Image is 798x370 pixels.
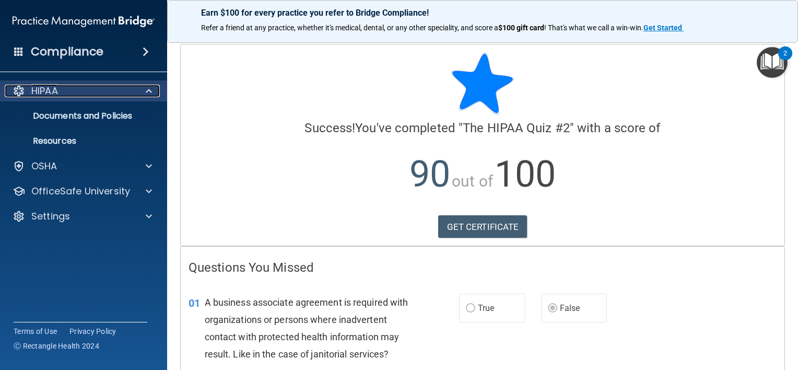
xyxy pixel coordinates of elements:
p: HIPAA [31,85,58,97]
p: Resources [7,136,149,146]
a: GET CERTIFICATE [438,215,527,238]
a: Terms of Use [14,326,57,337]
button: Open Resource Center, 2 new notifications [757,47,788,78]
div: 2 [783,53,787,67]
h4: Questions You Missed [189,261,777,274]
p: Documents and Policies [7,111,149,121]
img: PMB logo [13,11,155,32]
span: True [478,303,494,313]
p: Settings [31,210,70,223]
a: OSHA [13,160,152,172]
span: out of [452,172,493,190]
span: A business associate agreement is required with organizations or persons where inadvertent contac... [205,297,408,360]
span: False [560,303,580,313]
input: True [466,305,475,313]
a: Get Started [643,24,684,32]
span: 100 [495,153,556,195]
span: Ⓒ Rectangle Health 2024 [14,341,99,351]
strong: $100 gift card [498,24,544,32]
img: blue-star-rounded.9d042014.png [451,52,514,115]
span: Success! [304,121,355,135]
span: Refer a friend at any practice, whether it's medical, dental, or any other speciality, and score a [201,24,498,32]
input: False [548,305,557,313]
p: OfficeSafe University [31,185,130,198]
a: Settings [13,210,152,223]
span: 90 [409,153,450,195]
span: The HIPAA Quiz #2 [463,121,570,135]
span: ! That's what we call a win-win. [544,24,643,32]
strong: Get Started [643,24,682,32]
h4: Compliance [31,44,103,59]
p: Earn $100 for every practice you refer to Bridge Compliance! [201,8,764,18]
a: HIPAA [13,85,152,97]
p: OSHA [31,160,57,172]
h4: You've completed " " with a score of [189,121,777,135]
span: 01 [189,297,200,309]
a: OfficeSafe University [13,185,152,198]
a: Privacy Policy [69,326,116,337]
